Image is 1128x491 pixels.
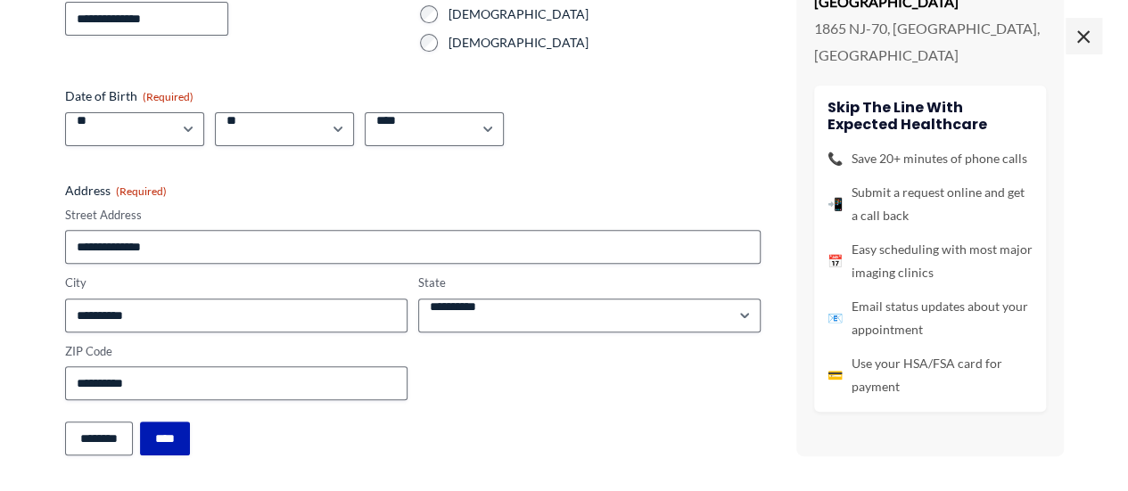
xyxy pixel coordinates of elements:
[116,184,167,198] span: (Required)
[814,15,1046,68] p: 1865 NJ-70, [GEOGRAPHIC_DATA], [GEOGRAPHIC_DATA]
[827,192,843,215] span: 📲
[449,5,761,23] label: [DEMOGRAPHIC_DATA]
[65,343,408,360] label: ZIP Code
[1066,18,1101,53] span: ×
[827,249,843,272] span: 📅
[827,237,1033,283] li: Easy scheduling with most major imaging clinics
[827,294,1033,340] li: Email status updates about your appointment
[827,146,843,169] span: 📞
[449,34,761,52] label: [DEMOGRAPHIC_DATA]
[65,274,408,291] label: City
[827,99,1033,133] h4: Skip the line with Expected Healthcare
[827,180,1033,226] li: Submit a request online and get a call back
[143,90,193,103] span: (Required)
[827,351,1033,397] li: Use your HSA/FSA card for payment
[65,182,167,200] legend: Address
[827,306,843,329] span: 📧
[65,207,761,224] label: Street Address
[827,146,1033,169] li: Save 20+ minutes of phone calls
[418,274,761,291] label: State
[827,363,843,386] span: 💳
[65,87,193,105] legend: Date of Birth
